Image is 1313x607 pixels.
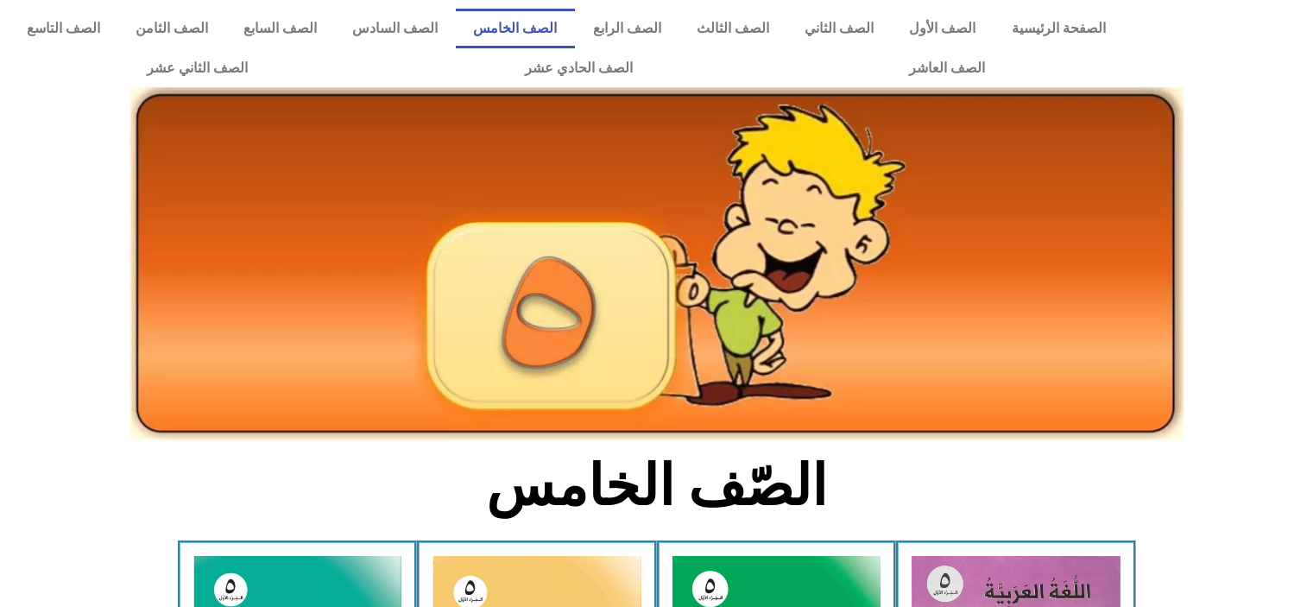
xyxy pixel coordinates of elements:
[225,9,334,48] a: الصف السابع
[386,48,770,88] a: الصف الحادي عشر
[335,9,456,48] a: الصف السادس
[9,9,117,48] a: الصف التاسع
[575,9,679,48] a: الصف الرابع
[371,452,942,520] h2: الصّف الخامس
[771,48,1123,88] a: الصف العاشر
[117,9,225,48] a: الصف الثامن
[9,48,386,88] a: الصف الثاني عشر
[786,9,891,48] a: الصف الثاني
[456,9,575,48] a: الصف الخامس
[994,9,1123,48] a: الصفحة الرئيسية
[892,9,994,48] a: الصف الأول
[679,9,786,48] a: الصف الثالث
